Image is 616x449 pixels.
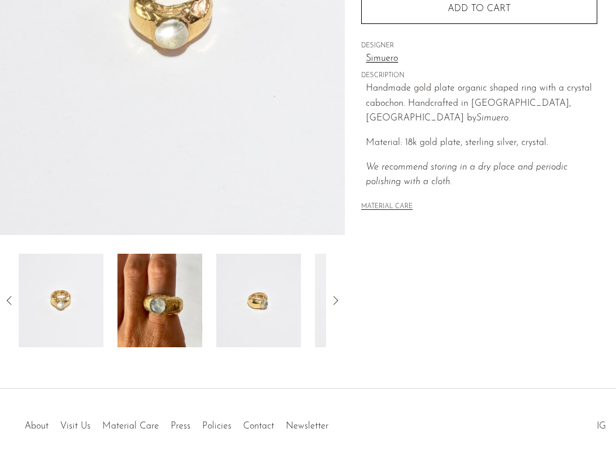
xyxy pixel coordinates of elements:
[361,41,597,51] span: DESIGNER
[25,422,49,431] a: About
[366,136,597,151] p: Material: 18k gold plate, sterling silver, crystal.
[366,163,567,187] i: We recommend storing in a dry place and periodic polishing with a cloth.
[117,254,202,347] img: Gold Fruto Ring
[366,51,597,67] a: Simuero
[216,254,301,347] img: Gold Fruto Ring
[366,81,597,126] p: Handmade gold plate organic shaped ring with a crystal cabochon. Handcrafted in [GEOGRAPHIC_DATA]...
[60,422,91,431] a: Visit Us
[597,422,606,431] a: IG
[361,71,597,81] span: DESCRIPTION
[102,422,159,431] a: Material Care
[315,254,400,347] img: Gold Fruto Ring
[448,4,511,13] span: Add to cart
[361,203,413,212] button: MATERIAL CARE
[476,113,510,123] em: Simuero.
[19,254,103,347] img: Gold Fruto Ring
[171,422,191,431] a: Press
[202,422,231,431] a: Policies
[19,412,334,434] ul: Quick links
